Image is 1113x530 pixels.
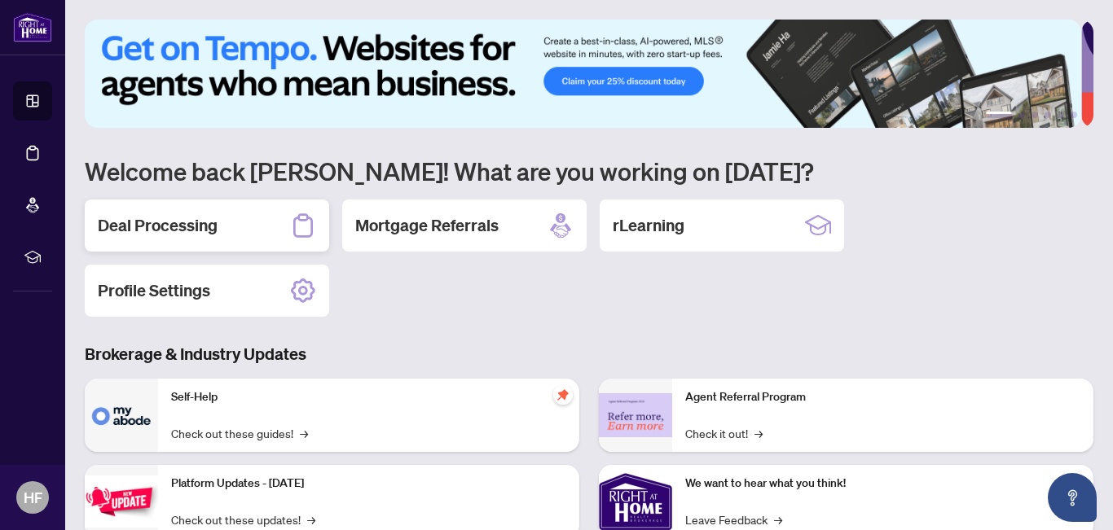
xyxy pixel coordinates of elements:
[85,20,1081,128] img: Slide 0
[599,393,672,438] img: Agent Referral Program
[98,214,218,237] h2: Deal Processing
[685,388,1080,406] p: Agent Referral Program
[685,424,763,442] a: Check it out!→
[171,424,308,442] a: Check out these guides!→
[613,214,684,237] h2: rLearning
[1071,112,1077,118] button: 6
[307,510,315,528] span: →
[1058,112,1064,118] button: 5
[300,424,308,442] span: →
[85,379,158,452] img: Self-Help
[1018,112,1025,118] button: 2
[685,510,782,528] a: Leave Feedback→
[774,510,782,528] span: →
[754,424,763,442] span: →
[1048,473,1097,522] button: Open asap
[685,475,1080,493] p: We want to hear what you think!
[986,112,1012,118] button: 1
[1045,112,1051,118] button: 4
[171,510,315,528] a: Check out these updates!→
[1032,112,1038,118] button: 3
[355,214,499,237] h2: Mortgage Referrals
[171,388,566,406] p: Self-Help
[85,343,1093,366] h3: Brokerage & Industry Updates
[13,12,52,42] img: logo
[98,279,210,302] h2: Profile Settings
[24,486,42,509] span: HF
[553,385,573,405] span: pushpin
[85,155,1093,186] h1: Welcome back [PERSON_NAME]! What are you working on [DATE]?
[171,475,566,493] p: Platform Updates - [DATE]
[85,475,158,527] img: Platform Updates - July 21, 2025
